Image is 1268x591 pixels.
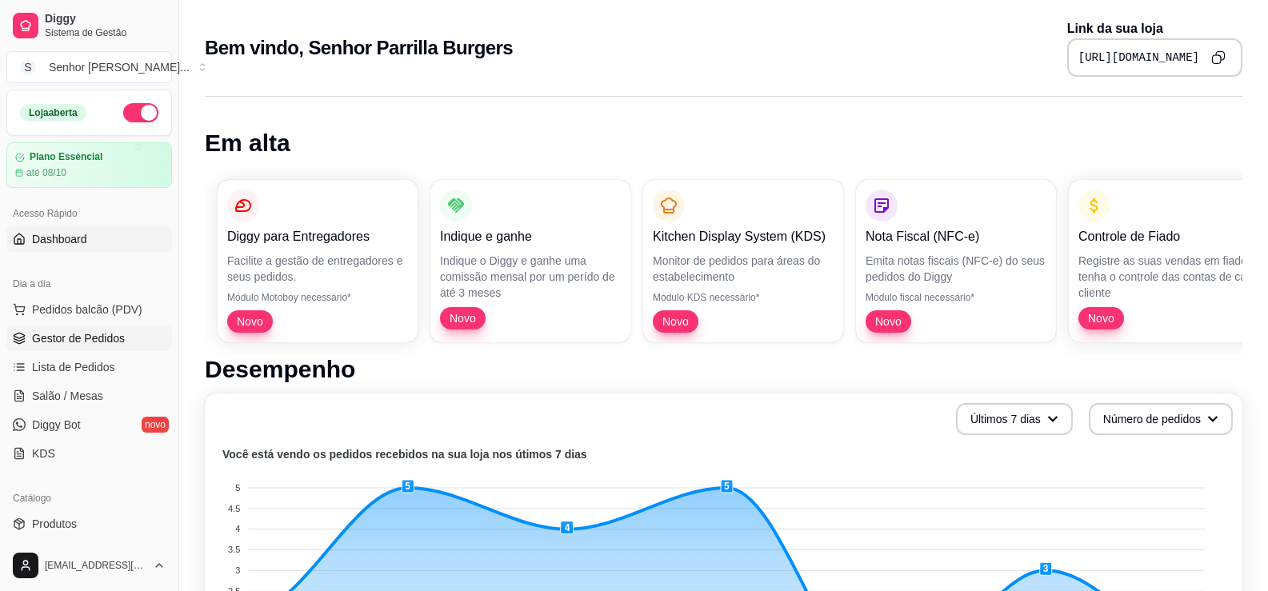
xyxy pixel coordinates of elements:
button: Select a team [6,51,172,83]
span: KDS [32,445,55,461]
tspan: 4.5 [228,504,240,513]
span: Novo [443,310,482,326]
a: Salão / Mesas [6,383,172,409]
article: até 08/10 [26,166,66,179]
p: Diggy para Entregadores [227,227,408,246]
a: Lista de Pedidos [6,354,172,380]
a: KDS [6,441,172,466]
span: S [20,59,36,75]
a: Plano Essencialaté 08/10 [6,142,172,188]
tspan: 4 [235,524,240,533]
a: Dashboard [6,226,172,252]
span: Gestor de Pedidos [32,330,125,346]
span: Diggy [45,12,166,26]
a: DiggySistema de Gestão [6,6,172,45]
pre: [URL][DOMAIN_NAME] [1078,50,1199,66]
span: Diggy Bot [32,417,81,433]
button: Últimos 7 dias [956,403,1073,435]
span: Produtos [32,516,77,532]
button: Indique e ganheIndique o Diggy e ganhe uma comissão mensal por um perído de até 3 mesesNovo [430,180,630,342]
span: Novo [230,313,270,329]
a: Gestor de Pedidos [6,325,172,351]
p: Indique e ganhe [440,227,621,246]
button: Pedidos balcão (PDV) [6,297,172,322]
button: [EMAIL_ADDRESS][DOMAIN_NAME] [6,546,172,585]
article: Plano Essencial [30,151,102,163]
button: Copy to clipboard [1206,45,1231,70]
p: Módulo fiscal necessário* [866,291,1046,304]
p: Link da sua loja [1067,19,1242,38]
p: Monitor de pedidos para áreas do estabelecimento [653,253,834,285]
p: Facilite a gestão de entregadores e seus pedidos. [227,253,408,285]
p: Controle de Fiado [1078,227,1259,246]
button: Alterar Status [123,103,158,122]
p: Módulo KDS necessário* [653,291,834,304]
h2: Bem vindo, Senhor Parrilla Burgers [205,35,513,61]
span: Salão / Mesas [32,388,103,404]
span: Pedidos balcão (PDV) [32,301,142,317]
div: Loja aberta [20,104,86,122]
p: Nota Fiscal (NFC-e) [866,227,1046,246]
p: Emita notas fiscais (NFC-e) do seus pedidos do Diggy [866,253,1046,285]
tspan: 3.5 [228,545,240,554]
a: Produtos [6,511,172,537]
p: Registre as suas vendas em fiado e tenha o controle das contas de cada cliente [1078,253,1259,301]
div: Catálogo [6,485,172,511]
text: Você está vendo os pedidos recebidos na sua loja nos útimos 7 dias [222,448,587,461]
a: Diggy Botnovo [6,412,172,437]
div: Dia a dia [6,271,172,297]
span: Novo [656,313,695,329]
div: Acesso Rápido [6,201,172,226]
p: Kitchen Display System (KDS) [653,227,834,246]
h1: Em alta [205,129,1242,158]
p: Indique o Diggy e ganhe uma comissão mensal por um perído de até 3 meses [440,253,621,301]
h1: Desempenho [205,355,1242,384]
tspan: 3 [235,565,240,575]
span: Lista de Pedidos [32,359,115,375]
tspan: 5 [235,483,240,493]
p: Módulo Motoboy necessário* [227,291,408,304]
button: Número de pedidos [1089,403,1233,435]
button: Diggy para EntregadoresFacilite a gestão de entregadores e seus pedidos.Módulo Motoboy necessário... [218,180,418,342]
span: Dashboard [32,231,87,247]
span: Novo [869,313,908,329]
button: Nota Fiscal (NFC-e)Emita notas fiscais (NFC-e) do seus pedidos do DiggyMódulo fiscal necessário*Novo [856,180,1056,342]
button: Kitchen Display System (KDS)Monitor de pedidos para áreas do estabelecimentoMódulo KDS necessário... [643,180,843,342]
span: Sistema de Gestão [45,26,166,39]
span: [EMAIL_ADDRESS][DOMAIN_NAME] [45,559,146,572]
div: Senhor [PERSON_NAME] ... [49,59,190,75]
span: Novo [1082,310,1121,326]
